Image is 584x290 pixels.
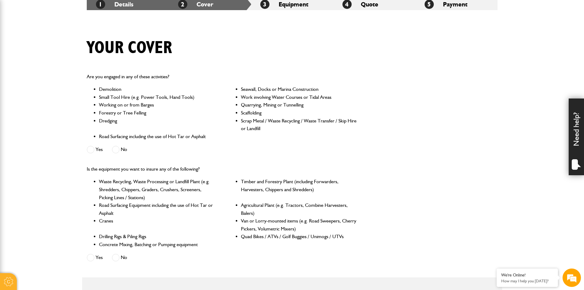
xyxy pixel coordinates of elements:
[99,117,215,133] li: Dredging
[99,217,215,233] li: Cranes
[99,178,215,201] li: Waste Recycling, Waste Processing or Landfill Plant (e.g. Shredders, Chippers, Graders, Crushers,...
[241,101,357,109] li: Quarrying, Mining or Tunnelling
[241,117,357,133] li: Scrap Metal / Waste Recycling / Waste Transfer / Skip Hire or Landfill
[99,85,215,93] li: Demolition
[87,146,103,153] label: Yes
[99,101,215,109] li: Working on or from Barges
[99,241,215,249] li: Concrete Mixing, Batching or Pumping equipment
[99,201,215,217] li: Road Surfacing Equipment including the use of Hot Tar or Asphalt
[241,109,357,117] li: Scaffolding
[112,254,127,261] label: No
[99,93,215,101] li: Small Tool Hire (e.g. Power Tools, Hand Tools)
[501,279,553,283] p: How may I help you today?
[241,85,357,93] li: Seawall, Docks or Marina Construction
[87,165,357,173] p: Is the equipment you want to insure any of the following?
[112,146,127,153] label: No
[99,233,215,241] li: Drilling Rigs & Piling Rigs
[99,133,215,141] li: Road Surfacing including the use of Hot Tar or Asphalt
[501,273,553,278] div: We're Online!
[87,73,357,81] p: Are you engaged in any of these activities?
[96,1,133,8] a: 1Details
[241,217,357,233] li: Van or Lorry-mounted items (e.g. Road Sweepers, Cherry Pickers, Volumetric Mixers)
[241,233,357,241] li: Quad Bikes / ATVs / Golf Buggies / Unimogs / UTVs
[87,254,103,261] label: Yes
[99,109,215,117] li: Forestry or Tree Felling
[241,178,357,201] li: Timber and Forestry Plant (including Forwarders, Harvesters, Chippers and Shredders)
[569,99,584,175] div: Need help?
[241,201,357,217] li: Agricultural Plant (e.g. Tractors, Combine Harvesters, Balers)
[87,38,172,58] h1: Your cover
[241,93,357,101] li: Work involving Water Courses or Tidal Areas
